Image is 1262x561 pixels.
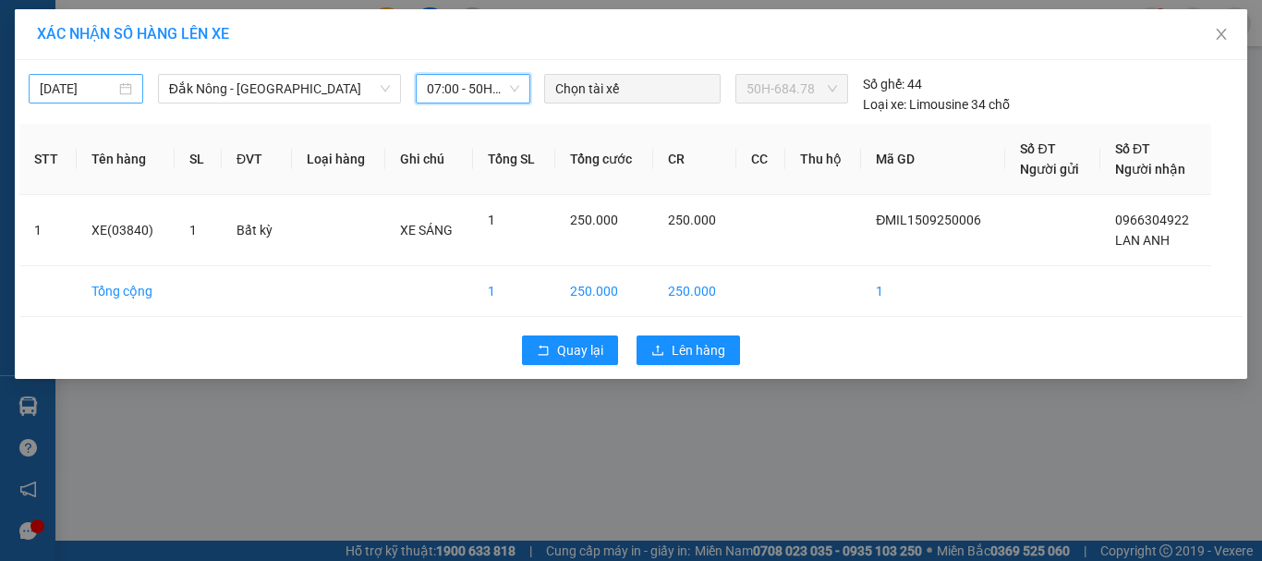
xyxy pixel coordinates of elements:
span: close [1214,27,1229,42]
th: Thu hộ [785,124,861,195]
td: XE(03840) [77,195,175,266]
span: LAN ANH [1115,233,1170,248]
th: CR [653,124,736,195]
div: LY [120,82,308,104]
th: Loại hàng [292,124,386,195]
td: 250.000 [555,266,653,317]
span: Loại xe: [863,94,906,115]
div: Dãy 4-B15 bến xe [GEOGRAPHIC_DATA] [120,16,308,82]
span: rollback [537,344,550,359]
span: 07:00 - 50H-684.78 [427,75,519,103]
th: STT [19,124,77,195]
div: Limousine 34 chỗ [863,94,1010,115]
span: ĐMIL1509250006 [876,213,981,227]
span: 250.000 [570,213,618,227]
div: Đăk Mil [16,16,107,60]
span: upload [651,344,664,359]
th: Tổng SL [473,124,555,195]
span: Số ĐT [1020,141,1055,156]
span: 250.000 [668,213,716,227]
span: Gửi: [16,18,44,37]
span: Nhận: [120,18,164,37]
th: Tổng cước [555,124,653,195]
input: 15/09/2025 [40,79,115,99]
th: Mã GD [861,124,1005,195]
span: Số ĐT [1115,141,1150,156]
th: SL [175,124,222,195]
span: 1 [488,213,495,227]
div: 0935954284 [120,104,308,130]
td: 1 [861,266,1005,317]
span: Số ghế: [863,74,904,94]
td: 1 [473,266,555,317]
span: Người nhận [1115,162,1185,177]
div: 44 [863,74,922,94]
span: Đắk Nông - Sài Gòn [169,75,390,103]
button: Close [1195,9,1247,61]
th: Tên hàng [77,124,175,195]
span: 50H-684.78 [746,75,837,103]
span: Lên hàng [672,340,725,360]
td: 250.000 [653,266,736,317]
td: Bất kỳ [222,195,292,266]
span: 1 [189,223,197,238]
span: down [380,83,391,94]
td: Tổng cộng [77,266,175,317]
th: CC [736,124,785,195]
span: XE SÁNG [400,223,453,238]
span: Người gửi [1020,162,1079,177]
th: Ghi chú [385,124,473,195]
span: Quay lại [557,340,603,360]
td: 1 [19,195,77,266]
button: uploadLên hàng [637,335,740,365]
span: XÁC NHẬN SỐ HÀNG LÊN XE [37,25,229,43]
th: ĐVT [222,124,292,195]
button: rollbackQuay lại [522,335,618,365]
span: 0966304922 [1115,213,1189,227]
